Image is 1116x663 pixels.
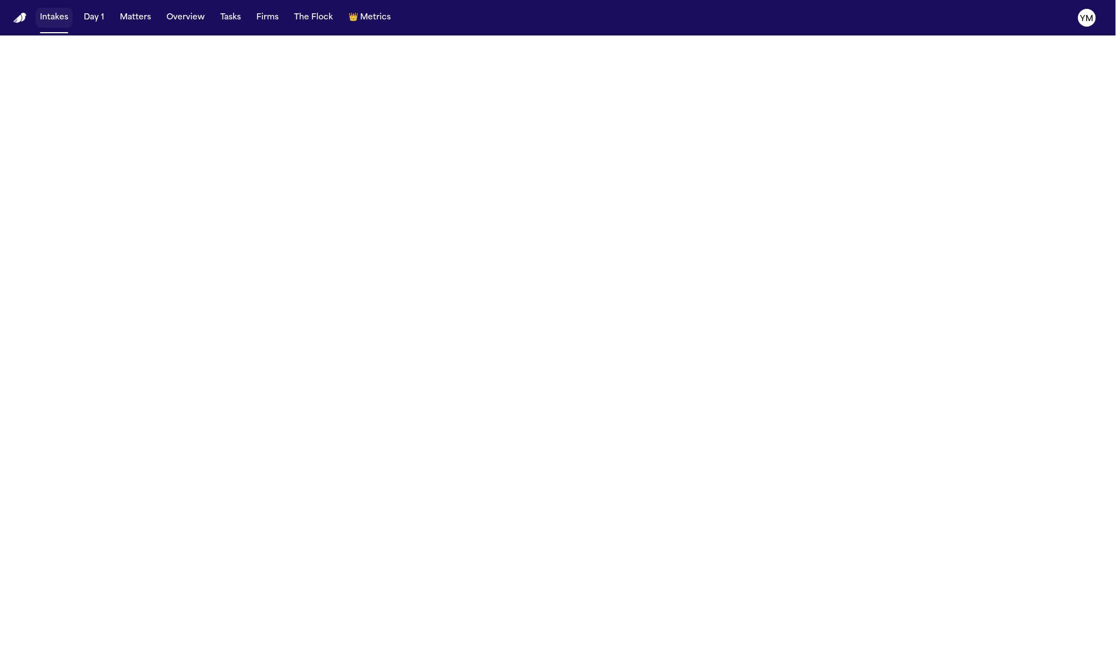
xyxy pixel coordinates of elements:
button: crownMetrics [344,8,395,28]
button: Day 1 [79,8,109,28]
button: Intakes [36,8,73,28]
a: Home [13,13,27,23]
button: Matters [115,8,155,28]
button: Overview [162,8,209,28]
button: Firms [252,8,283,28]
button: Tasks [216,8,245,28]
button: The Flock [290,8,337,28]
img: Finch Logo [13,13,27,23]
